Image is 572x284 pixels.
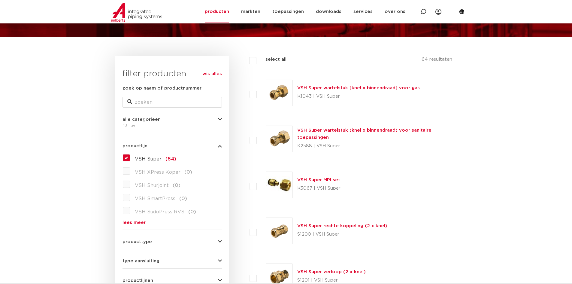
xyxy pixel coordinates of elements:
[123,144,147,148] span: productlijn
[123,97,222,108] input: zoeken
[123,278,222,283] button: productlijnen
[123,240,152,244] span: producttype
[135,183,169,188] span: VSH Shurjoint
[297,128,431,140] a: VSH Super wartelstuk (knel x binnendraad) voor sanitaire toepassingen
[123,259,159,263] span: type aansluiting
[135,170,180,175] span: VSH XPress Koper
[184,170,192,175] span: (0)
[266,218,292,244] img: Thumbnail for VSH Super rechte koppeling (2 x knel)
[123,259,222,263] button: type aansluiting
[422,56,452,65] p: 64 resultaten
[135,157,162,161] span: VSH Super
[135,196,175,201] span: VSH SmartPress
[266,80,292,106] img: Thumbnail for VSH Super wartelstuk (knel x binnendraad) voor gas
[202,70,222,78] a: wis alles
[297,230,387,239] p: S1200 | VSH Super
[256,56,286,63] label: select all
[123,117,161,122] span: alle categorieën
[188,209,196,214] span: (0)
[123,117,222,122] button: alle categorieën
[165,157,176,161] span: (64)
[297,141,452,151] p: K2588 | VSH Super
[297,86,420,90] a: VSH Super wartelstuk (knel x binnendraad) voor gas
[123,240,222,244] button: producttype
[297,92,420,101] p: K1043 | VSH Super
[266,172,292,198] img: Thumbnail for VSH Super MPI set
[297,224,387,228] a: VSH Super rechte koppeling (2 x knel)
[297,178,340,182] a: VSH Super MPI set
[123,278,153,283] span: productlijnen
[135,209,184,214] span: VSH SudoPress RVS
[173,183,180,188] span: (0)
[297,270,366,274] a: VSH Super verloop (2 x knel)
[266,126,292,152] img: Thumbnail for VSH Super wartelstuk (knel x binnendraad) voor sanitaire toepassingen
[297,184,340,193] p: K3067 | VSH Super
[179,196,187,201] span: (0)
[123,85,201,92] label: zoek op naam of productnummer
[123,144,222,148] button: productlijn
[123,220,222,225] a: lees meer
[123,68,222,80] h3: filter producten
[123,122,222,129] div: fittingen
